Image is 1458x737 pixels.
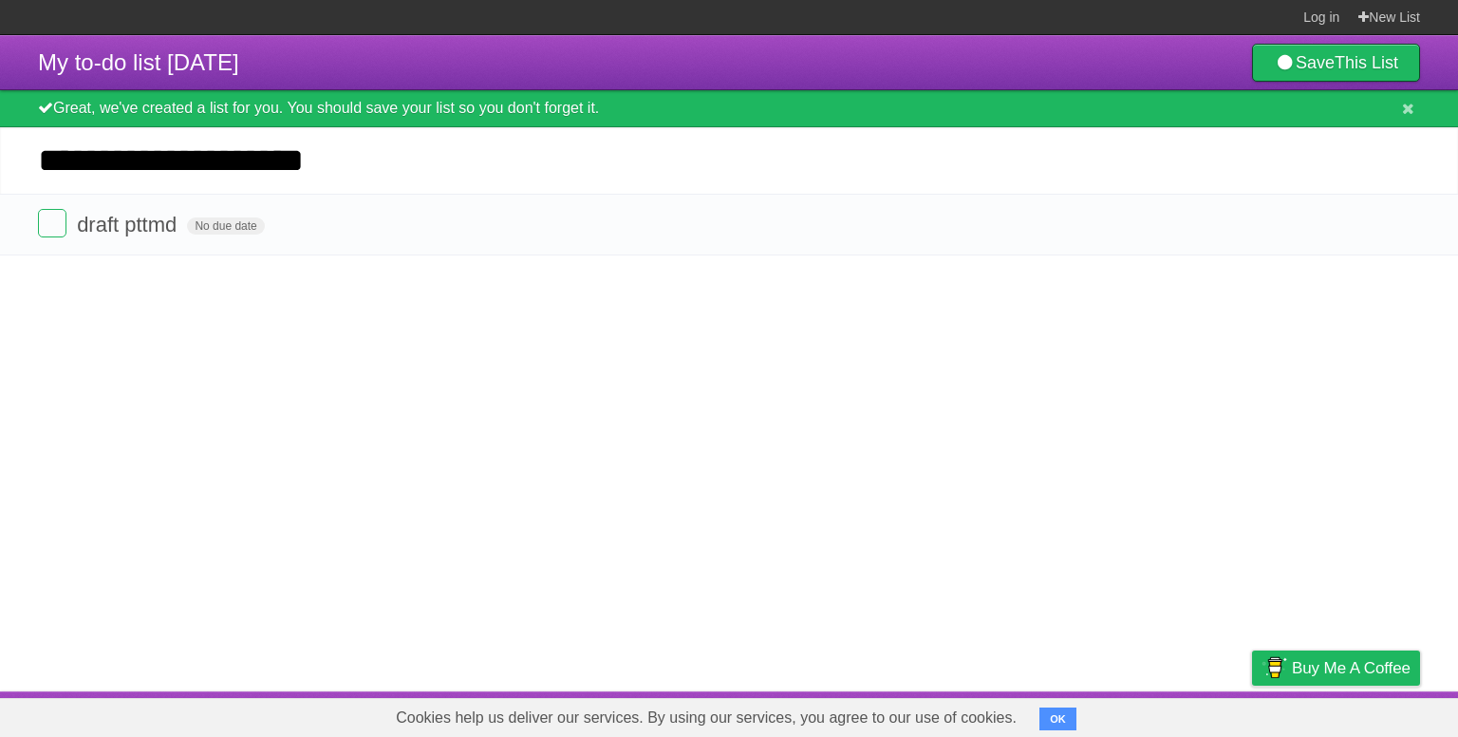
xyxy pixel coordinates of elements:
[1262,652,1287,684] img: Buy me a coffee
[377,699,1036,737] span: Cookies help us deliver our services. By using our services, you agree to our use of cookies.
[1335,53,1398,72] b: This List
[77,213,181,236] span: draft pttmd
[1062,696,1139,732] a: Developers
[1252,651,1420,686] a: Buy me a coffee
[1039,708,1076,730] button: OK
[38,49,239,75] span: My to-do list [DATE]
[1000,696,1039,732] a: About
[187,217,264,235] span: No due date
[1300,696,1420,732] a: Suggest a feature
[38,209,66,237] label: Done
[1163,696,1205,732] a: Terms
[1227,696,1277,732] a: Privacy
[1292,652,1411,685] span: Buy me a coffee
[1252,44,1420,82] a: SaveThis List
